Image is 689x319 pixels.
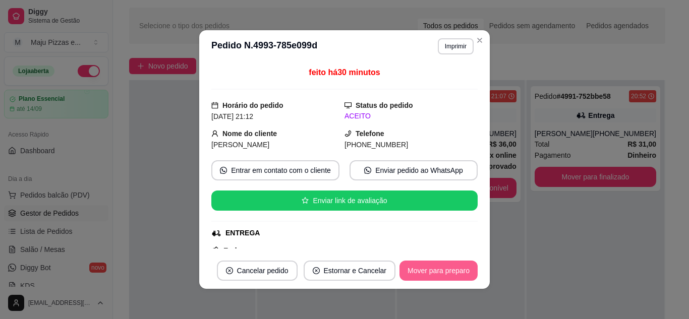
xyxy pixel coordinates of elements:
span: star [302,197,309,204]
div: ACEITO [344,111,478,121]
strong: Endereço [223,246,256,254]
button: Mover para preparo [399,261,478,281]
button: Close [472,32,488,48]
button: starEnviar link de avaliação [211,190,478,211]
span: whats-app [364,167,371,174]
button: whats-appEnviar pedido ao WhatsApp [350,160,478,180]
span: whats-app [220,167,227,174]
span: close-circle [313,267,320,274]
span: calendar [211,102,218,109]
span: feito há 30 minutos [309,68,380,77]
strong: Nome do cliente [222,130,277,138]
div: ENTREGA [225,228,260,238]
span: pushpin [211,246,219,254]
span: [PHONE_NUMBER] [344,141,408,149]
strong: Status do pedido [356,101,413,109]
button: close-circleCancelar pedido [217,261,298,281]
h3: Pedido N. 4993-785e099d [211,38,317,54]
button: whats-appEntrar em contato com o cliente [211,160,339,180]
span: desktop [344,102,352,109]
span: [PERSON_NAME] [211,141,269,149]
button: Imprimir [438,38,474,54]
button: close-circleEstornar e Cancelar [304,261,396,281]
span: close-circle [226,267,233,274]
span: [DATE] 21:12 [211,112,253,120]
span: user [211,130,218,137]
span: phone [344,130,352,137]
strong: Telefone [356,130,384,138]
strong: Horário do pedido [222,101,283,109]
